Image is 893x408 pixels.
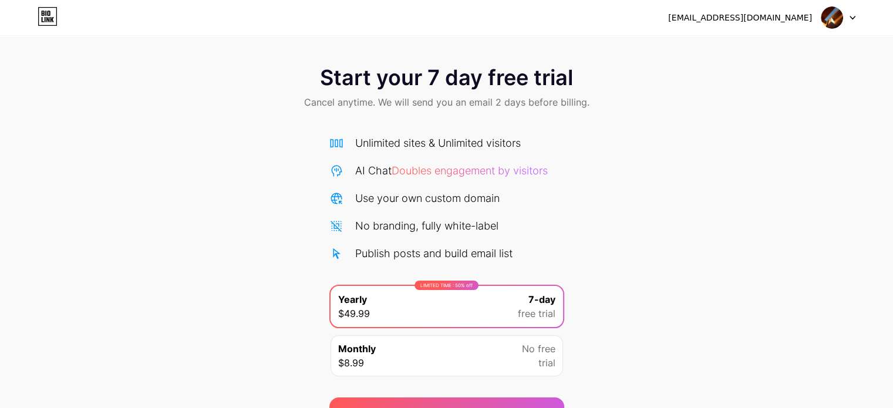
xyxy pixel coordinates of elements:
div: Use your own custom domain [355,190,500,206]
div: [EMAIL_ADDRESS][DOMAIN_NAME] [668,12,812,24]
span: No free [522,342,555,356]
span: trial [538,356,555,370]
img: josephbonba [821,6,843,29]
span: Start your 7 day free trial [320,66,573,89]
div: No branding, fully white-label [355,218,498,234]
div: Publish posts and build email list [355,245,513,261]
span: $49.99 [338,306,370,321]
span: Monthly [338,342,376,356]
span: Yearly [338,292,367,306]
span: free trial [518,306,555,321]
div: LIMITED TIME : 50% off [415,281,478,290]
span: $8.99 [338,356,364,370]
span: Cancel anytime. We will send you an email 2 days before billing. [304,95,589,109]
span: Doubles engagement by visitors [392,164,548,177]
div: AI Chat [355,163,548,178]
span: 7-day [528,292,555,306]
div: Unlimited sites & Unlimited visitors [355,135,521,151]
